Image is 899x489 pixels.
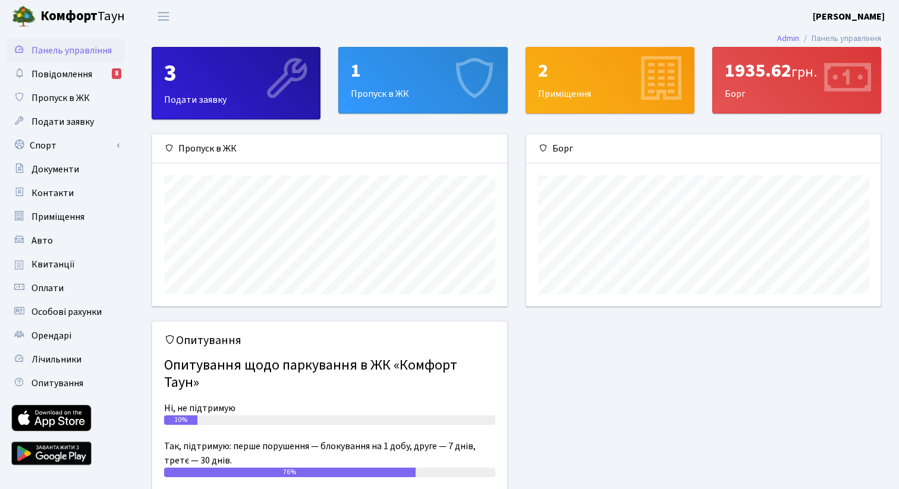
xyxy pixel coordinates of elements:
a: Приміщення [6,205,125,229]
span: Оплати [32,282,64,295]
div: Борг [526,134,881,163]
span: Авто [32,234,53,247]
img: logo.png [12,5,36,29]
a: Admin [777,32,799,45]
span: Опитування [32,377,83,390]
div: 1 [351,59,495,82]
span: Квитанції [32,258,75,271]
a: Спорт [6,134,125,157]
div: 3 [164,59,308,88]
span: Повідомлення [32,68,92,81]
button: Переключити навігацію [149,7,178,26]
span: Таун [40,7,125,27]
a: Подати заявку [6,110,125,134]
span: грн. [791,62,817,83]
a: Повідомлення8 [6,62,125,86]
a: Контакти [6,181,125,205]
span: Особові рахунки [32,305,102,318]
span: Пропуск в ЖК [32,92,90,105]
a: Оплати [6,276,125,300]
b: [PERSON_NAME] [813,10,885,23]
a: 2Приміщення [526,47,694,113]
div: 10% [164,415,197,425]
div: 2 [538,59,682,82]
a: Опитування [6,371,125,395]
a: Особові рахунки [6,300,125,324]
a: Авто [6,229,125,253]
span: Орендарі [32,329,71,342]
span: Панель управління [32,44,112,57]
div: Приміщення [526,48,694,113]
div: Ні, не підтримую [164,401,495,415]
div: Пропуск в ЖК [339,48,507,113]
b: Комфорт [40,7,98,26]
h5: Опитування [164,333,495,348]
div: 8 [112,68,121,79]
a: Квитанції [6,253,125,276]
a: Лічильники [6,348,125,371]
a: Документи [6,157,125,181]
span: Лічильники [32,353,81,366]
a: [PERSON_NAME] [813,10,885,24]
a: Орендарі [6,324,125,348]
a: 1Пропуск в ЖК [338,47,507,113]
div: Пропуск в ЖК [152,134,507,163]
span: Документи [32,163,79,176]
div: Борг [713,48,881,113]
a: 3Подати заявку [152,47,320,119]
div: Подати заявку [152,48,320,119]
span: Контакти [32,187,74,200]
div: Так, підтримую: перше порушення — блокування на 1 добу, друге — 7 днів, третє — 30 днів. [164,439,495,468]
div: 76% [164,468,416,477]
span: Приміщення [32,210,84,223]
li: Панель управління [799,32,881,45]
nav: breadcrumb [759,26,899,51]
span: Подати заявку [32,115,94,128]
h4: Опитування щодо паркування в ЖК «Комфорт Таун» [164,352,495,396]
a: Панель управління [6,39,125,62]
a: Пропуск в ЖК [6,86,125,110]
div: 1935.62 [725,59,869,82]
